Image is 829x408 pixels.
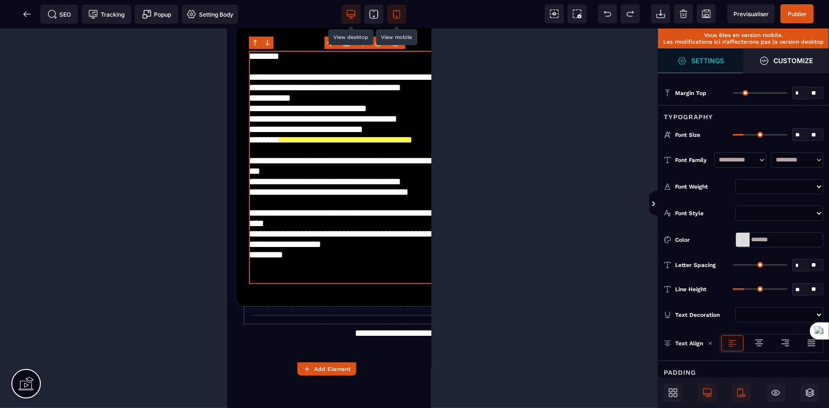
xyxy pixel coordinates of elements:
[675,235,732,245] div: Color
[774,57,813,64] strong: Customize
[675,131,700,139] span: Font Size
[658,48,743,73] span: Settings
[545,4,564,23] span: View components
[675,261,716,269] span: Letter Spacing
[675,209,732,218] div: Font Style
[675,285,706,293] span: Line Height
[675,182,732,191] div: Font Weight
[297,362,356,376] button: Add Element
[88,9,124,19] span: Tracking
[675,155,709,165] div: Font Family
[788,10,807,18] span: Publier
[568,4,587,23] span: Screenshot
[658,361,829,378] div: Padding
[658,105,829,123] div: Typography
[664,339,703,348] p: Text Align
[732,383,751,402] span: Mobile Only
[698,383,717,402] span: Desktop Only
[800,383,819,402] span: Open Layers
[187,9,233,19] span: Setting Body
[675,89,706,97] span: Margin Top
[743,48,829,73] span: Open Style Manager
[48,9,71,19] span: SEO
[708,341,713,346] img: loading
[664,383,683,402] span: Open Blocks
[314,366,351,372] strong: Add Element
[663,38,824,45] p: Les modifications ici n’affecterons pas la version desktop
[675,310,732,320] div: Text Decoration
[663,32,824,38] p: Vous êtes en version mobile.
[142,9,172,19] span: Popup
[734,10,769,18] span: Previsualiser
[766,383,785,402] span: Hide/Show Block
[692,57,724,64] strong: Settings
[727,4,775,23] span: Preview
